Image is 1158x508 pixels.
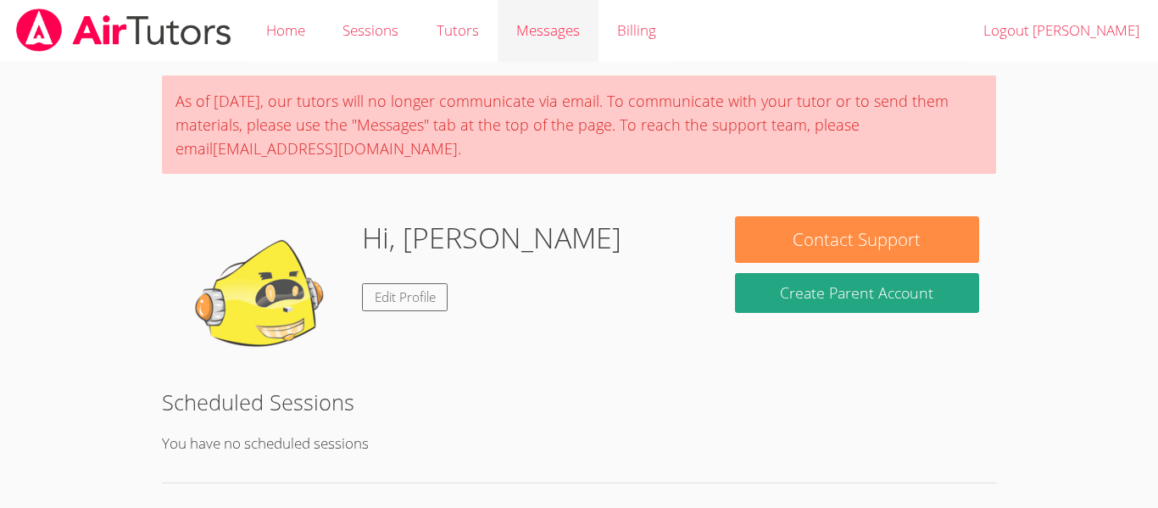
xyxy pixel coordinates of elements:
img: default.png [179,216,348,386]
img: airtutors_banner-c4298cdbf04f3fff15de1276eac7730deb9818008684d7c2e4769d2f7ddbe033.png [14,8,233,52]
h2: Scheduled Sessions [162,386,996,418]
h1: Hi, [PERSON_NAME] [362,216,621,260]
p: You have no scheduled sessions [162,432,996,456]
a: Edit Profile [362,283,448,311]
span: Messages [516,20,580,40]
button: Contact Support [735,216,979,263]
div: As of [DATE], our tutors will no longer communicate via email. To communicate with your tutor or ... [162,75,996,174]
button: Create Parent Account [735,273,979,313]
